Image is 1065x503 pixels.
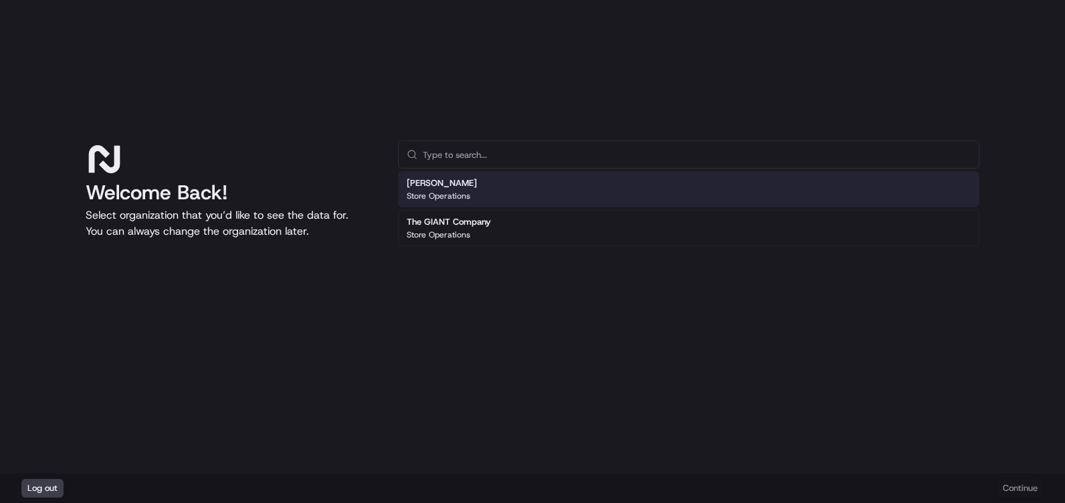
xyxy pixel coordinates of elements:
div: Suggestions [398,169,979,249]
h2: [PERSON_NAME] [407,177,477,189]
h1: Welcome Back! [86,181,377,205]
input: Type to search... [423,141,971,168]
p: Store Operations [407,229,470,240]
p: Store Operations [407,191,470,201]
h2: The GIANT Company [407,216,491,228]
button: Log out [21,479,64,498]
p: Select organization that you’d like to see the data for. You can always change the organization l... [86,207,377,239]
